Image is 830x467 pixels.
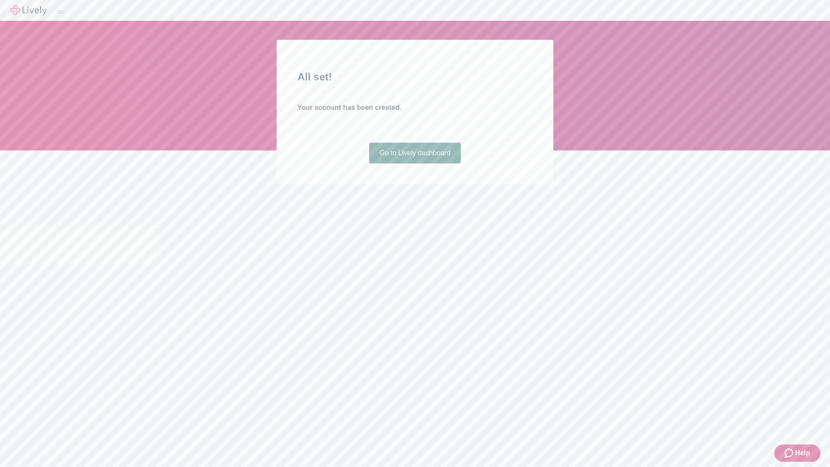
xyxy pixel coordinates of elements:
[57,11,64,13] button: Log out
[774,445,820,462] button: Zendesk support iconHelp
[297,102,533,113] h4: Your account has been created.
[369,143,461,163] a: Go to Lively dashboard
[795,448,810,458] span: Help
[785,448,795,458] svg: Zendesk support icon
[297,69,533,85] h2: All set!
[10,5,47,16] img: Lively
